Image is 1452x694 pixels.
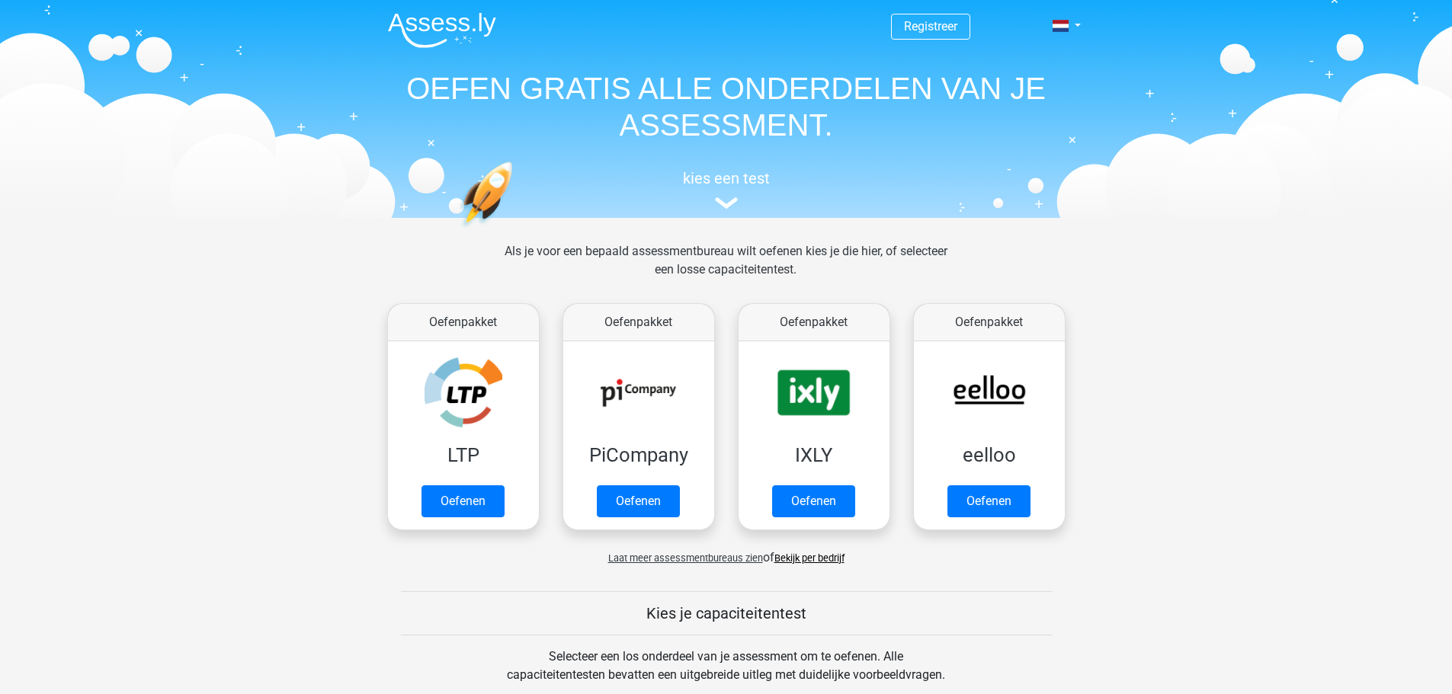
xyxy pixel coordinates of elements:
[401,604,1052,622] h5: Kies je capaciteitentest
[376,536,1077,567] div: of
[715,197,738,209] img: assessment
[772,485,855,517] a: Oefenen
[597,485,680,517] a: Oefenen
[388,12,496,48] img: Assessly
[376,169,1077,187] h5: kies een test
[774,552,845,564] a: Bekijk per bedrijf
[421,485,505,517] a: Oefenen
[608,552,763,564] span: Laat meer assessmentbureaus zien
[376,169,1077,209] a: kies een test
[376,70,1077,143] h1: OEFEN GRATIS ALLE ONDERDELEN VAN JE ASSESSMENT.
[492,242,960,297] div: Als je voor een bepaald assessmentbureau wilt oefenen kies je die hier, of selecteer een losse ca...
[460,162,572,299] img: oefenen
[947,485,1031,517] a: Oefenen
[904,19,957,34] a: Registreer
